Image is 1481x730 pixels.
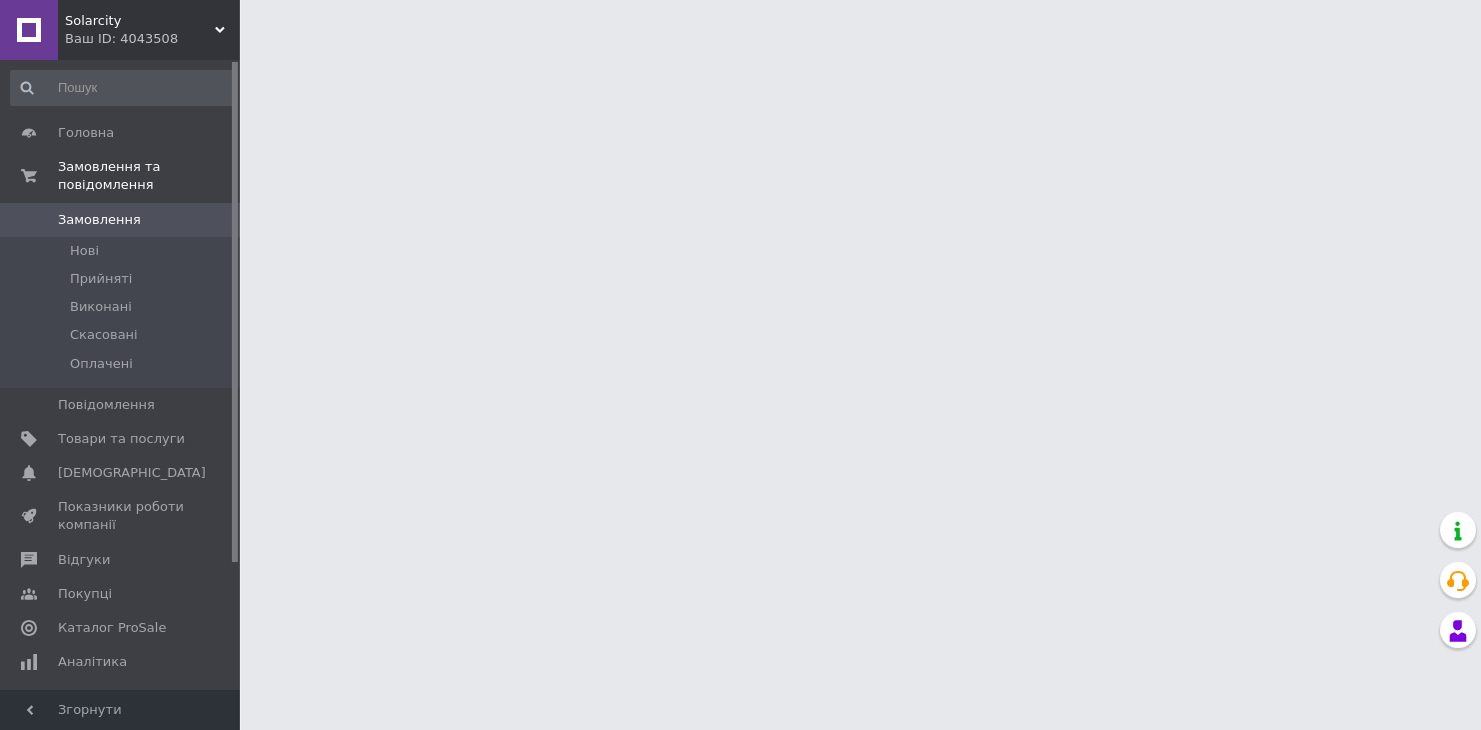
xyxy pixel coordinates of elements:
span: Прийняті [70,270,132,288]
span: Каталог ProSale [58,619,166,637]
span: Аналітика [58,653,127,671]
span: Відгуки [58,551,110,569]
span: Управління сайтом [58,687,185,723]
div: Ваш ID: 4043508 [65,30,240,48]
span: [DEMOGRAPHIC_DATA] [58,464,206,482]
span: Оплачені [70,355,133,373]
span: Повідомлення [58,396,155,414]
span: Замовлення [58,211,141,229]
span: Замовлення та повідомлення [58,158,240,194]
span: Головна [58,124,114,142]
span: Товари та послуги [58,430,185,448]
span: Скасовані [70,326,138,344]
span: Показники роботи компанії [58,498,185,534]
span: Solarcity [65,12,215,30]
span: Нові [70,242,99,260]
span: Покупці [58,585,112,603]
span: Виконані [70,298,132,316]
input: Пошук [10,70,236,106]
